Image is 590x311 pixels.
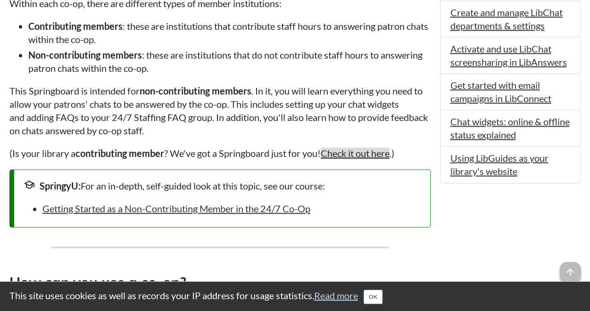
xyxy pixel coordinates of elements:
[314,290,358,301] a: Read more
[28,19,431,46] li: : these are institutions that contribute staff hours to answering patron chats within the co-op.
[40,180,81,191] strong: SpringyU:
[9,272,431,293] h3: How can you use a co-op?
[364,290,382,304] button: Close
[450,43,566,68] a: Activate and use LibChat screensharing in LibAnswers
[560,262,581,283] span: arrow_upward
[24,179,421,192] div: For an in-depth, self-guided look at this topic, see our course:
[28,48,431,75] li: : these are institutions that do not contribute staff hours to answering patron chats within the ...
[9,84,431,137] p: This Springboard is intended for . In it, you will learn everything you need to allow your patron...
[321,147,390,159] a: Check it out here
[75,147,164,159] strong: contributing member
[28,20,123,32] strong: Contributing members
[24,179,35,190] span: school
[450,7,562,31] a: Create and manage LibChat departments & settings
[42,203,310,214] a: Getting Started as a Non-Contributing Member in the 24/7 Co-Op
[560,263,581,274] a: arrow_upward
[450,116,569,140] a: Chat widgets: online & offline status explained
[450,152,548,177] a: Using LibGuides as your library's website
[140,85,251,96] strong: non-contributing members
[450,79,551,104] a: Get started with email campaigns in LibConnect
[9,147,431,160] p: (Is your library a ? We've got a Springboard just for you! .)
[28,49,142,60] strong: Non-contributing members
